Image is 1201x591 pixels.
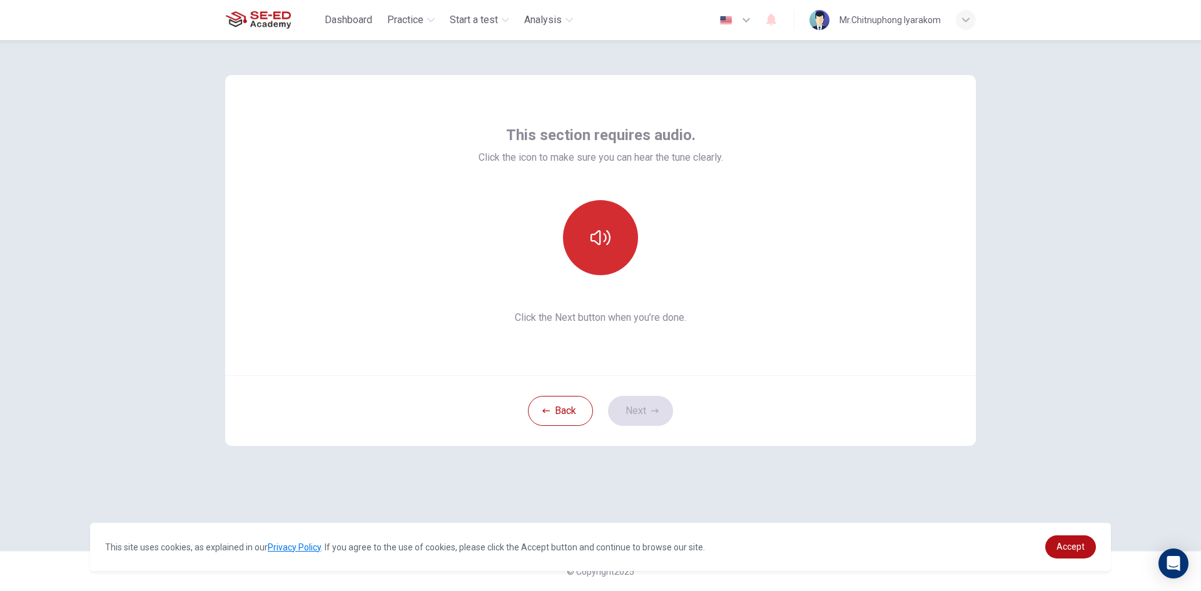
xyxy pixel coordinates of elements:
a: Privacy Policy [268,542,321,552]
img: Profile picture [809,10,829,30]
span: Analysis [524,13,562,28]
span: Click the icon to make sure you can hear the tune clearly. [479,150,723,165]
button: Analysis [519,9,578,31]
span: Click the Next button when you’re done. [479,310,723,325]
div: Mr.Chitnuphong Iyarakom [839,13,941,28]
div: cookieconsent [90,523,1111,571]
button: Dashboard [320,9,377,31]
span: Accept [1057,542,1085,552]
span: Practice [387,13,423,28]
img: SE-ED Academy logo [225,8,291,33]
img: en [718,16,734,25]
span: © Copyright 2025 [567,567,634,577]
span: Start a test [450,13,498,28]
div: Open Intercom Messenger [1158,548,1188,578]
button: Start a test [445,9,514,31]
span: This section requires audio. [506,125,696,145]
span: Dashboard [325,13,372,28]
span: This site uses cookies, as explained in our . If you agree to the use of cookies, please click th... [105,542,705,552]
a: SE-ED Academy logo [225,8,320,33]
button: Practice [382,9,440,31]
a: dismiss cookie message [1045,535,1096,558]
button: Back [528,396,593,426]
